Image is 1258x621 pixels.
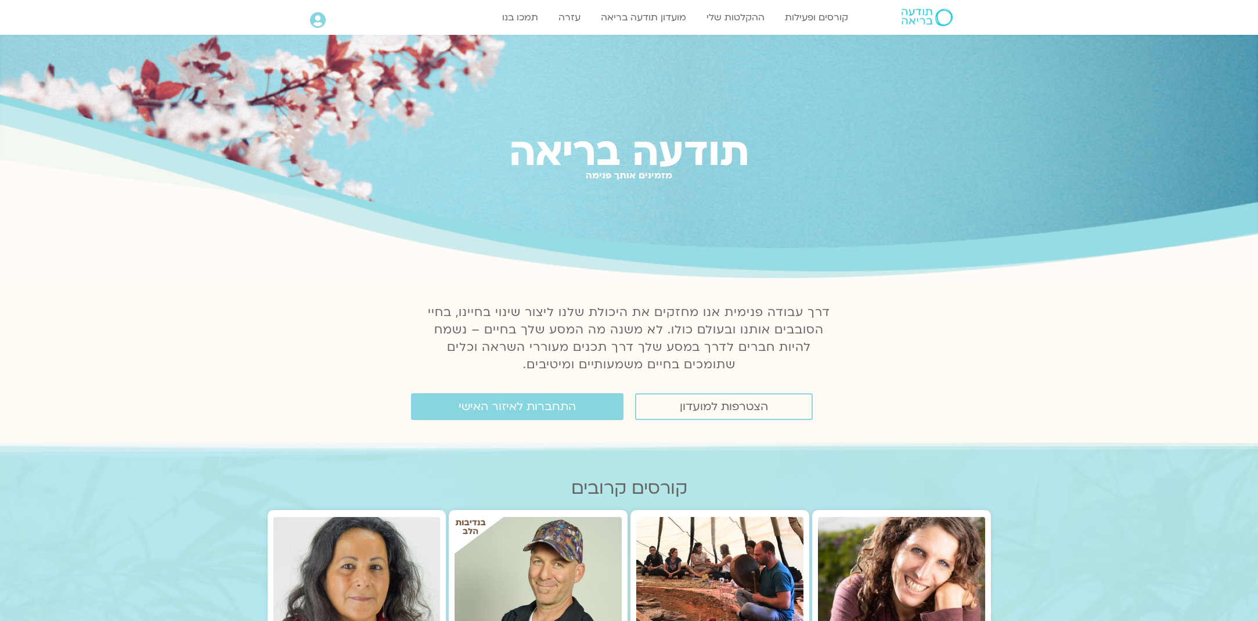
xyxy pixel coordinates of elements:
a: התחברות לאיזור האישי [411,393,623,420]
h2: קורסים קרובים [268,478,991,498]
a: תמכו בנו [496,6,544,28]
p: דרך עבודה פנימית אנו מחזקים את היכולת שלנו ליצור שינוי בחיינו, בחיי הסובבים אותנו ובעולם כולו. לא... [421,304,837,374]
a: ההקלטות שלי [701,6,770,28]
span: התחברות לאיזור האישי [459,400,576,413]
img: תודעה בריאה [902,9,953,26]
a: עזרה [553,6,586,28]
span: הצטרפות למועדון [680,400,768,413]
a: קורסים ופעילות [779,6,854,28]
a: הצטרפות למועדון [635,393,813,420]
a: מועדון תודעה בריאה [595,6,692,28]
